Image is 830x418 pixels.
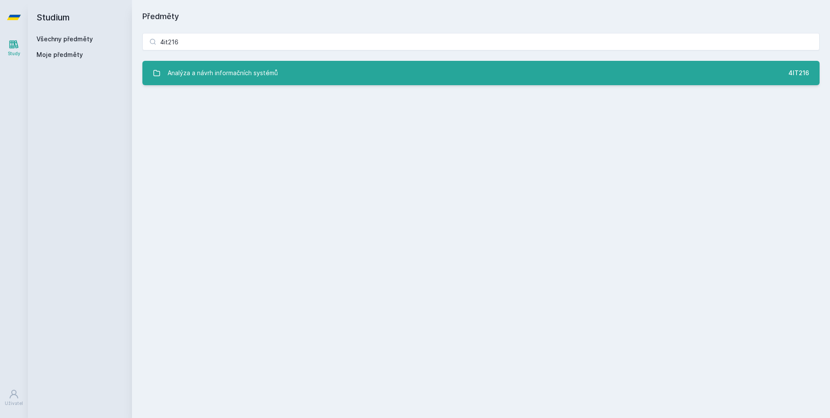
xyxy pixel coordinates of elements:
div: Uživatel [5,400,23,407]
a: Uživatel [2,385,26,411]
div: Study [8,50,20,57]
div: 4IT216 [788,69,809,77]
div: Analýza a návrh informačních systémů [168,64,278,82]
a: Study [2,35,26,61]
input: Název nebo ident předmětu… [142,33,820,50]
a: Všechny předměty [36,35,93,43]
h1: Předměty [142,10,820,23]
span: Moje předměty [36,50,83,59]
a: Analýza a návrh informačních systémů 4IT216 [142,61,820,85]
